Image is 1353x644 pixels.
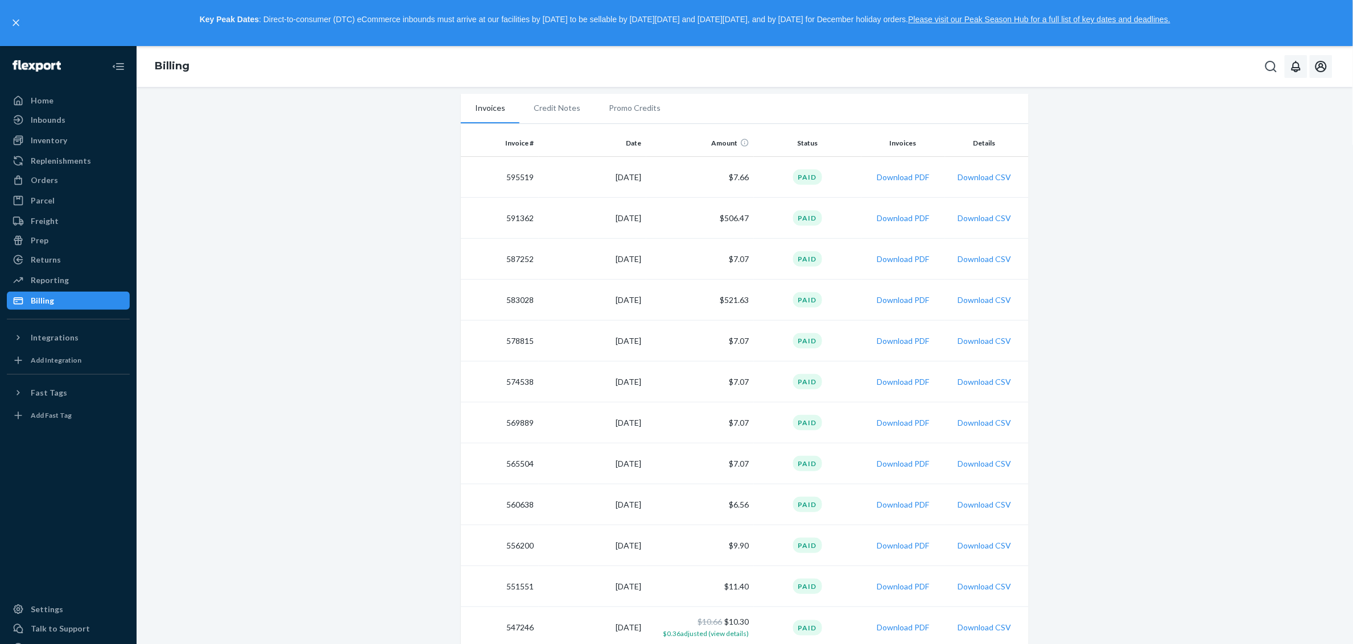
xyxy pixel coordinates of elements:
div: Orders [31,174,58,186]
td: 551551 [461,566,539,607]
div: Paid [793,579,822,594]
div: Fast Tags [31,387,67,398]
td: $7.07 [646,239,754,280]
a: Inbounds [7,111,130,129]
td: [DATE] [539,525,646,566]
button: Download PDF [877,172,929,183]
li: Invoices [461,94,519,123]
button: Download PDF [877,581,929,592]
a: Replenishments [7,152,130,170]
th: Invoice # [461,130,539,157]
button: Download PDF [877,376,929,388]
div: Paid [793,374,822,389]
td: $11.40 [646,566,754,607]
a: Orders [7,171,130,189]
td: [DATE] [539,484,646,525]
button: Download PDF [877,213,929,224]
th: Details [945,130,1029,157]
td: 578815 [461,321,539,362]
a: Prep [7,231,130,250]
td: $7.66 [646,157,754,198]
td: [DATE] [539,198,646,239]
a: Talk to Support [7,620,130,638]
td: $7.07 [646,443,754,484]
button: Download CSV [958,254,1011,265]
button: $0.36adjusted (view details) [663,628,749,639]
a: Settings [7,600,130,618]
div: Add Integration [31,355,81,365]
td: $7.07 [646,362,754,402]
div: Integrations [31,332,79,343]
td: [DATE] [539,280,646,321]
td: [DATE] [539,239,646,280]
td: 583028 [461,280,539,321]
a: Freight [7,212,130,230]
td: 595519 [461,157,539,198]
p: : Direct-to-consumer (DTC) eCommerce inbounds must arrive at our facilities by [DATE] to be sella... [27,10,1343,30]
td: 569889 [461,402,539,443]
div: Parcel [31,195,55,206]
div: Prep [31,235,48,246]
div: Settings [31,604,63,615]
td: 560638 [461,484,539,525]
div: Inbounds [31,114,65,126]
span: $0.36 adjusted (view details) [663,629,749,638]
button: Open notifications [1285,55,1307,78]
div: Paid [793,292,822,308]
button: Download CSV [958,335,1011,347]
div: Paid [793,333,822,348]
div: Add Fast Tag [31,410,72,420]
div: Talk to Support [31,623,90,634]
button: Download CSV [958,499,1011,510]
a: Home [7,92,130,110]
div: Paid [793,210,822,226]
button: Open account menu [1310,55,1333,78]
td: [DATE] [539,321,646,362]
div: Paid [793,415,822,430]
a: Returns [7,251,130,269]
div: Paid [793,538,822,553]
button: Download PDF [877,254,929,265]
button: Download PDF [877,294,929,306]
span: $10.66 [698,617,723,626]
strong: Key Peak Dates [200,15,259,24]
a: Billing [7,292,130,310]
button: Download PDF [877,540,929,551]
div: Paid [793,169,822,185]
button: Download CSV [958,581,1011,592]
div: Paid [793,497,822,512]
td: 565504 [461,443,539,484]
td: $6.56 [646,484,754,525]
a: Reporting [7,271,130,289]
button: Download CSV [958,294,1011,306]
div: Inventory [31,135,67,146]
th: Status [754,130,861,157]
button: Download CSV [958,376,1011,388]
div: Returns [31,254,61,265]
td: $7.07 [646,402,754,443]
td: $7.07 [646,321,754,362]
a: Add Fast Tag [7,406,130,425]
a: Add Integration [7,351,130,369]
td: 587252 [461,239,539,280]
td: [DATE] [539,566,646,607]
button: Download CSV [958,417,1011,429]
a: Billing [155,60,189,72]
td: [DATE] [539,402,646,443]
div: Paid [793,620,822,635]
div: Reporting [31,275,69,286]
li: Promo Credits [595,94,675,122]
button: Download CSV [958,540,1011,551]
button: Open Search Box [1260,55,1282,78]
div: Replenishments [31,155,91,167]
a: Inventory [7,131,130,149]
li: Credit Notes [519,94,595,122]
td: 574538 [461,362,539,402]
th: Amount [646,130,754,157]
td: [DATE] [539,443,646,484]
th: Invoices [861,130,945,157]
a: Parcel [7,192,130,210]
button: Integrations [7,329,130,347]
div: Billing [31,295,54,306]
button: close, [10,17,22,28]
